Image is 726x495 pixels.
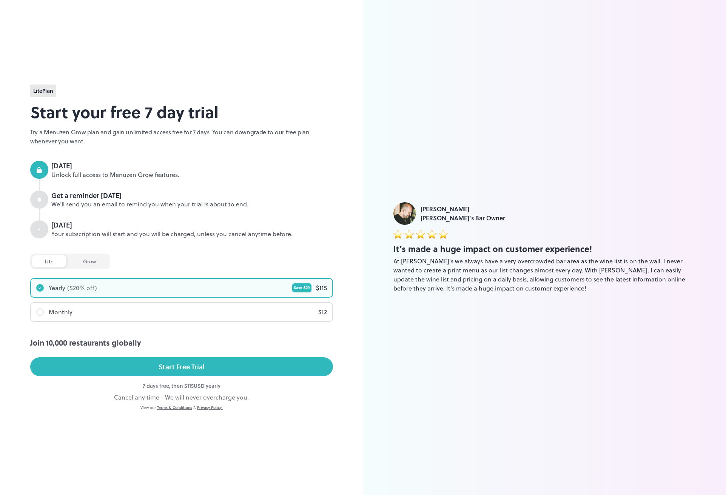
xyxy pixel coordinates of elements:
div: Save $ 29 [292,283,311,292]
div: Cancel any time - We will never overcharge you. [30,393,333,402]
img: star [416,229,425,238]
div: Unlock full access to Menuzen Grow features. [51,171,333,179]
h2: Start your free 7 day trial [30,100,333,124]
div: Your subscription will start and you will be charged, unless you cancel anytime before. [51,230,333,238]
div: Monthly [49,307,72,317]
div: It’s made a huge impact on customer experience! [393,243,696,255]
div: Start Free Trial [159,361,205,372]
div: ($ 20 % off) [67,283,97,292]
img: Luke Foyle [393,202,416,225]
img: star [427,229,436,238]
img: star [405,229,414,238]
p: Try a Menuzen Grow plan and gain unlimited access free for 7 days. You can downgrade to our free ... [30,128,333,146]
div: [DATE] [51,220,333,230]
div: Get a reminder [DATE] [51,191,333,200]
button: Start Free Trial [30,357,333,376]
div: [DATE] [51,161,333,171]
div: Join 10,000 restaurants globally [30,337,333,348]
div: [PERSON_NAME]’s Bar Owner [421,214,505,223]
div: [PERSON_NAME] [421,204,505,214]
div: View our & [30,405,333,410]
span: lite Plan [33,87,53,95]
div: $ 12 [318,307,327,317]
div: At [PERSON_NAME]'s we always have a very overcrowded bar area as the wine list is on the wall. I ... [393,257,696,293]
div: grow [70,255,109,267]
div: We’ll send you an email to remind you when your trial is about to end. [51,200,333,209]
div: lite [32,255,66,267]
img: star [393,229,402,238]
div: $ 115 [316,283,327,292]
img: star [439,229,448,238]
a: Terms & Conditions [157,405,192,410]
div: 7 days free, then $ 115 USD yearly [30,382,333,390]
div: Yearly [49,283,65,292]
a: Privacy Policy. [197,405,223,410]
